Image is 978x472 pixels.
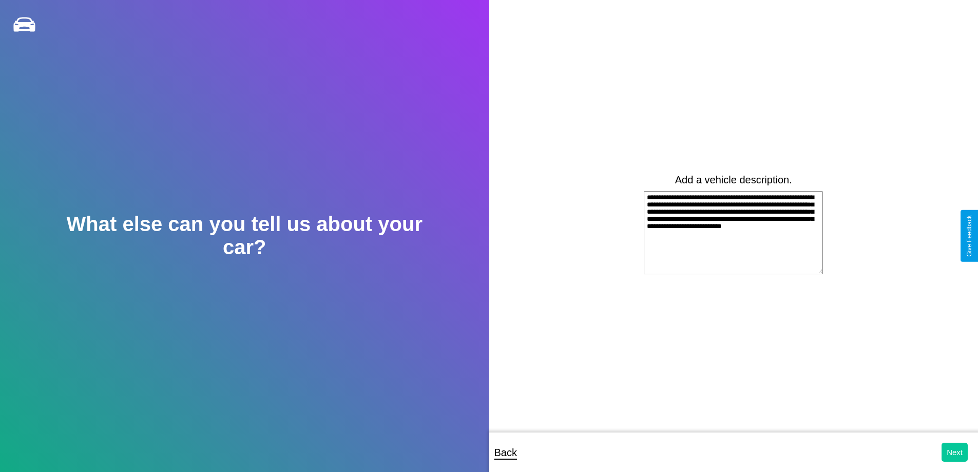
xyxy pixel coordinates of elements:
[675,174,792,186] label: Add a vehicle description.
[942,443,968,462] button: Next
[966,215,973,257] div: Give Feedback
[494,443,517,462] p: Back
[49,213,440,259] h2: What else can you tell us about your car?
